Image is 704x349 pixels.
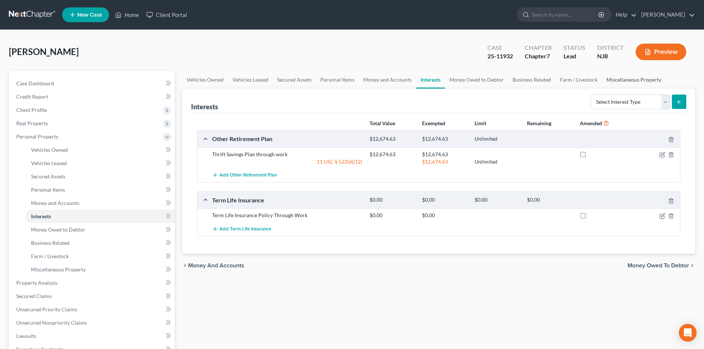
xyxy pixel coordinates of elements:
[25,250,175,263] a: Farm / Livestock
[471,196,523,203] div: $0.00
[564,52,585,61] div: Lead
[597,52,624,61] div: NJB
[628,263,689,268] span: Money Owed to Debtor
[25,183,175,196] a: Personal Items
[422,120,445,126] strong: Exempted
[418,212,471,219] div: $0.00
[547,52,550,59] span: 7
[25,210,175,223] a: Interests
[445,71,508,89] a: Money Owed to Debtor
[471,136,523,143] div: Unlimited
[31,266,86,273] span: Miscellaneous Property
[31,213,51,219] span: Interests
[418,158,471,165] div: $12,674.63
[77,12,102,18] span: New Case
[31,240,69,246] span: Business Related
[25,196,175,210] a: Money and Accounts
[31,253,69,259] span: Farm / Livestock
[475,120,486,126] strong: Limit
[31,147,68,153] span: Vehicles Owned
[16,306,77,312] span: Unsecured Priority Claims
[636,44,686,60] button: Preview
[10,90,175,103] a: Credit Report
[416,71,445,89] a: Interests
[366,136,418,143] div: $12,674.63
[628,263,695,268] button: Money Owed to Debtor chevron_right
[228,71,273,89] a: Vehicles Leased
[25,223,175,236] a: Money Owed to Debtor
[16,93,48,100] span: Credit Report
[16,107,47,113] span: Client Profile
[182,263,244,268] button: chevron_left Money and Accounts
[527,120,551,126] strong: Remaining
[31,160,67,166] span: Vehicles Leased
[111,8,143,21] a: Home
[366,212,418,219] div: $0.00
[418,196,471,203] div: $0.00
[10,290,175,303] a: Secured Claims
[316,71,359,89] a: Personal Items
[16,333,36,339] span: Lawsuits
[564,44,585,52] div: Status
[31,226,85,233] span: Money Owed to Debtor
[418,136,471,143] div: $12,674.63
[16,120,48,126] span: Real Property
[679,324,697,342] div: Open Intercom Messenger
[188,263,244,268] span: Money and Accounts
[525,44,552,52] div: Chapter
[597,44,624,52] div: District
[612,8,637,21] a: Help
[10,329,175,343] a: Lawsuits
[208,196,366,204] div: Term Life Insurance
[10,276,175,290] a: Property Analysis
[212,168,277,182] button: Add Other Retirement Plan
[208,212,366,219] div: Term Life Insurance Policy Through Work
[471,158,523,165] div: Unlimited
[10,303,175,316] a: Unsecured Priority Claims
[25,236,175,250] a: Business Related
[602,71,666,89] a: Miscellaneous Property
[10,77,175,90] a: Case Dashboard
[689,263,695,268] i: chevron_right
[208,135,366,143] div: Other Retirement Plan
[182,71,228,89] a: Vehicles Owned
[25,157,175,170] a: Vehicles Leased
[508,71,555,89] a: Business Related
[555,71,602,89] a: Farm / Livestock
[487,52,513,61] div: 25-11932
[487,44,513,52] div: Case
[359,71,416,89] a: Money and Accounts
[25,170,175,183] a: Secured Assets
[273,71,316,89] a: Secured Assets
[16,133,58,140] span: Personal Property
[31,200,79,206] span: Money and Accounts
[366,196,418,203] div: $0.00
[212,222,271,236] button: Add Term Life Insurance
[366,151,418,158] div: $12,674.63
[525,52,552,61] div: Chapter
[182,263,188,268] i: chevron_left
[25,143,175,157] a: Vehicles Owned
[25,263,175,276] a: Miscellaneous Property
[220,172,277,178] span: Add Other Retirement Plan
[16,319,87,326] span: Unsecured Nonpriority Claims
[16,293,52,299] span: Secured Claims
[10,316,175,329] a: Unsecured Nonpriority Claims
[220,226,271,232] span: Add Term Life Insurance
[16,80,54,86] span: Case Dashboard
[208,158,366,165] div: 11 USC § 522(d)(12)
[31,173,65,179] span: Secured Assets
[208,151,366,158] div: Thrift Savings Plan through work
[418,151,471,158] div: $12,674.63
[143,8,191,21] a: Client Portal
[9,46,79,57] span: [PERSON_NAME]
[523,196,576,203] div: $0.00
[637,8,695,21] a: [PERSON_NAME]
[532,8,599,21] input: Search by name...
[31,187,65,193] span: Personal Items
[16,280,57,286] span: Property Analysis
[370,120,395,126] strong: Total Value
[191,102,218,111] div: Interests
[580,120,602,126] strong: Amended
